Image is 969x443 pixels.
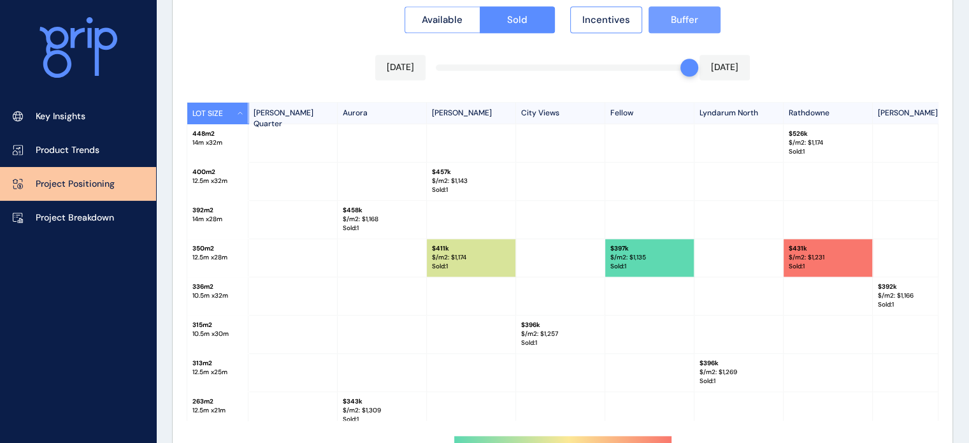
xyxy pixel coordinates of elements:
[192,168,243,177] p: 400 m2
[873,103,962,124] p: [PERSON_NAME] Rise
[610,253,689,262] p: $/m2: $ 1,135
[405,6,480,33] button: Available
[789,147,867,156] p: Sold : 1
[432,253,510,262] p: $/m2: $ 1,174
[521,321,599,330] p: $ 396k
[610,262,689,271] p: Sold : 1
[343,224,421,233] p: Sold : 1
[521,338,599,347] p: Sold : 1
[192,129,243,138] p: 448 m2
[343,397,421,406] p: $ 343k
[610,244,689,253] p: $ 397k
[432,244,510,253] p: $ 411k
[432,168,510,177] p: $ 457k
[432,177,510,185] p: $/m2: $ 1,143
[878,300,957,309] p: Sold : 1
[343,415,421,424] p: Sold : 1
[700,377,778,386] p: Sold : 1
[700,368,778,377] p: $/m2: $ 1,269
[711,61,738,74] p: [DATE]
[521,330,599,338] p: $/m2: $ 1,257
[192,253,243,262] p: 12.5 m x 28 m
[192,177,243,185] p: 12.5 m x 32 m
[516,103,605,124] p: City Views
[36,144,99,157] p: Product Trends
[343,206,421,215] p: $ 458k
[582,13,630,26] span: Incentives
[432,262,510,271] p: Sold : 1
[343,406,421,415] p: $/m2: $ 1,309
[192,206,243,215] p: 392 m2
[192,291,243,300] p: 10.5 m x 32 m
[343,215,421,224] p: $/m2: $ 1,168
[338,103,427,124] p: Aurora
[789,253,867,262] p: $/m2: $ 1,231
[649,6,721,33] button: Buffer
[507,13,528,26] span: Sold
[789,262,867,271] p: Sold : 1
[36,212,114,224] p: Project Breakdown
[671,13,698,26] span: Buffer
[187,103,248,124] button: LOT SIZE
[192,330,243,338] p: 10.5 m x 30 m
[570,6,642,33] button: Incentives
[784,103,873,124] p: Rathdowne
[36,178,115,191] p: Project Positioning
[480,6,556,33] button: Sold
[422,13,463,26] span: Available
[192,138,243,147] p: 14 m x 32 m
[192,406,243,415] p: 12.5 m x 21 m
[192,215,243,224] p: 14 m x 28 m
[789,244,867,253] p: $ 431k
[192,359,243,368] p: 313 m2
[694,103,784,124] p: Lyndarum North
[192,397,243,406] p: 263 m2
[605,103,694,124] p: Fellow
[192,282,243,291] p: 336 m2
[700,359,778,368] p: $ 396k
[387,61,414,74] p: [DATE]
[36,110,85,123] p: Key Insights
[248,103,338,124] p: [PERSON_NAME] Quarter
[192,244,243,253] p: 350 m2
[427,103,516,124] p: [PERSON_NAME]
[192,321,243,330] p: 315 m2
[432,185,510,194] p: Sold : 1
[878,291,957,300] p: $/m2: $ 1,166
[789,129,867,138] p: $ 526k
[192,368,243,377] p: 12.5 m x 25 m
[789,138,867,147] p: $/m2: $ 1,174
[878,282,957,291] p: $ 392k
